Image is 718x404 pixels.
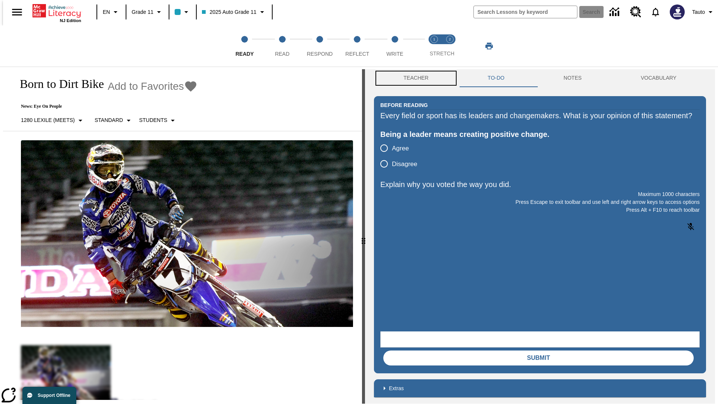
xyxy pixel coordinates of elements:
button: VOCABULARY [611,69,706,87]
button: Stretch Read step 1 of 2 [423,25,445,67]
button: TO-DO [458,69,534,87]
span: STRETCH [430,50,454,56]
button: Profile/Settings [689,5,718,19]
p: Press Alt + F10 to reach toolbar [380,206,700,214]
button: Click to activate and allow voice recognition [682,218,700,236]
button: Read step 2 of 5 [260,25,304,67]
span: NJ Edition [60,18,81,23]
span: 2025 Auto Grade 11 [202,8,256,16]
button: Write step 5 of 5 [373,25,417,67]
p: Standard [95,116,123,124]
button: Grade: Grade 11, Select a grade [129,5,166,19]
p: Extras [389,385,404,392]
div: Being a leader means creating positive change. [380,128,700,140]
div: Instructional Panel Tabs [374,69,706,87]
button: Print [477,39,501,53]
span: Respond [307,51,332,57]
button: Select Lexile, 1280 Lexile (Meets) [18,114,88,127]
span: Reflect [346,51,369,57]
button: Reflect step 4 of 5 [335,25,379,67]
span: Disagree [392,159,417,169]
div: reading [3,69,362,400]
span: Agree [392,144,409,153]
p: Press Escape to exit toolbar and use left and right arrow keys to access options [380,198,700,206]
img: Motocross racer James Stewart flies through the air on his dirt bike. [21,140,353,327]
a: Data Center [605,2,626,22]
span: Write [386,51,403,57]
button: Open side menu [6,1,28,23]
img: Avatar [670,4,685,19]
button: Class color is light blue. Change class color [172,5,194,19]
button: Stretch Respond step 2 of 2 [439,25,461,67]
button: Ready step 1 of 5 [223,25,266,67]
span: EN [103,8,110,16]
button: NOTES [534,69,611,87]
button: Scaffolds, Standard [92,114,136,127]
button: Class: 2025 Auto Grade 11, Select your class [199,5,269,19]
button: Select Student [136,114,180,127]
button: Support Offline [22,387,76,404]
p: Students [139,116,167,124]
button: Add to Favorites - Born to Dirt Bike [108,80,197,93]
span: Tauto [692,8,705,16]
h1: Born to Dirt Bike [12,77,104,91]
text: 2 [449,37,451,41]
div: Home [33,3,81,23]
text: 1 [433,37,435,41]
button: Respond step 3 of 5 [298,25,341,67]
p: News: Eye On People [12,104,197,109]
div: Every field or sport has its leaders and changemakers. What is your opinion of this statement? [380,110,700,122]
button: Language: EN, Select a language [99,5,123,19]
div: Extras [374,379,706,397]
button: Select a new avatar [665,2,689,22]
div: activity [365,69,715,404]
button: Teacher [374,69,458,87]
div: poll [380,140,423,172]
span: Support Offline [38,393,70,398]
body: Explain why you voted the way you did. Maximum 1000 characters Press Alt + F10 to reach toolbar P... [3,6,109,13]
p: Maximum 1000 characters [380,190,700,198]
span: Ready [236,51,254,57]
div: Press Enter or Spacebar and then press right and left arrow keys to move the slider [362,69,365,404]
span: Add to Favorites [108,80,184,92]
h2: Before Reading [380,101,428,109]
span: Grade 11 [132,8,153,16]
p: Explain why you voted the way you did. [380,178,700,190]
p: 1280 Lexile (Meets) [21,116,75,124]
input: search field [474,6,577,18]
a: Resource Center, Will open in new tab [626,2,646,22]
a: Notifications [646,2,665,22]
button: Submit [383,351,694,365]
span: Read [275,51,289,57]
